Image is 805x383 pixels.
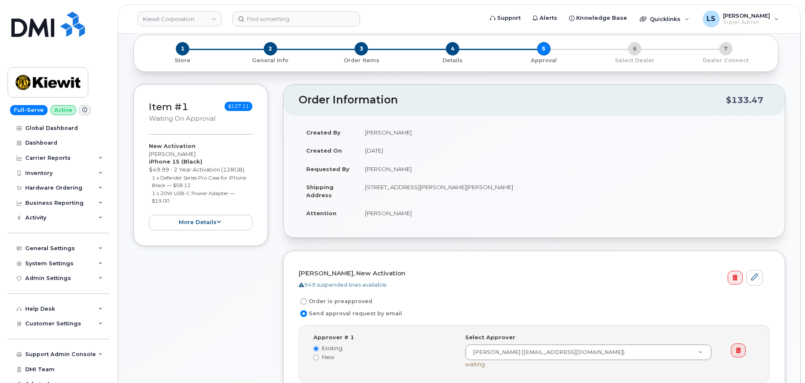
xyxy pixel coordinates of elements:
[225,102,252,111] span: $127.11
[299,270,763,277] h4: [PERSON_NAME], New Activation
[313,353,453,361] label: New
[313,333,354,341] label: Approver # 1
[306,166,350,172] strong: Requested By
[465,333,515,341] label: Select Approver
[357,204,770,222] td: [PERSON_NAME]
[468,349,625,356] span: [PERSON_NAME] ([EMAIL_ADDRESS][DOMAIN_NAME])
[299,309,402,319] label: Send approval request by email
[233,11,360,26] input: Find something...
[299,281,763,289] div: 949 suspended lines available.
[313,346,319,351] input: Existing
[149,142,252,230] div: [PERSON_NAME] $49.99 - 2 Year Activation (128GB)
[357,160,770,178] td: [PERSON_NAME]
[446,42,459,55] span: 4
[357,178,770,204] td: [STREET_ADDRESS][PERSON_NAME][PERSON_NAME]
[319,57,404,64] p: Order Items
[768,346,799,377] iframe: Messenger Launcher
[316,55,407,64] a: 3 Order Items
[726,92,763,108] div: $133.47
[355,42,368,55] span: 3
[466,345,711,360] a: [PERSON_NAME] ([EMAIL_ADDRESS][DOMAIN_NAME])
[149,115,215,122] small: Waiting On Approval
[299,94,726,106] h2: Order Information
[149,101,188,113] a: Item #1
[484,10,527,26] a: Support
[313,344,453,352] label: Existing
[410,57,495,64] p: Details
[313,355,319,360] input: New
[264,42,277,55] span: 2
[138,11,222,26] a: Kiewit Corporation
[723,12,770,19] span: [PERSON_NAME]
[176,42,189,55] span: 1
[149,215,252,230] button: more details
[465,361,485,367] span: waiting
[723,19,770,26] span: Super Admin
[144,57,222,64] p: Store
[697,11,785,27] div: Luke Schroeder
[497,14,521,22] span: Support
[152,174,246,189] small: 1 x Defender Series Pro Case for iPhone Black — $58.12
[299,296,372,306] label: Order is preapproved
[634,11,695,27] div: Quicklinks
[357,123,770,142] td: [PERSON_NAME]
[306,184,334,198] strong: Shipping Address
[225,55,316,64] a: 2 General Info
[407,55,498,64] a: 4 Details
[140,55,225,64] a: 1 Store
[306,210,336,217] strong: Attention
[149,143,196,149] strong: New Activation
[650,16,681,22] span: Quicklinks
[306,129,341,136] strong: Created By
[306,147,342,154] strong: Created On
[540,14,557,22] span: Alerts
[527,10,563,26] a: Alerts
[149,158,202,165] strong: iPhone 15 (Black)
[576,14,627,22] span: Knowledge Base
[228,57,313,64] p: General Info
[152,190,235,204] small: 1 x 20W USB-C Power Adapter — $19.00
[707,14,715,24] span: LS
[357,141,770,160] td: [DATE]
[563,10,633,26] a: Knowledge Base
[300,298,307,305] input: Order is preapproved
[300,310,307,317] input: Send approval request by email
